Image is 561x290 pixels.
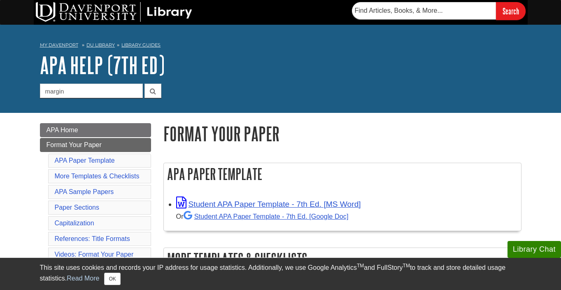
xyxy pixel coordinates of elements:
a: My Davenport [40,42,78,49]
a: Paper Sections [55,204,100,211]
img: DU Library [36,2,192,22]
a: APA Paper Template [55,157,115,164]
a: Capitalization [55,220,94,227]
nav: breadcrumb [40,40,521,53]
a: DU Library [86,42,115,48]
a: Read More [67,275,99,282]
a: APA Help (7th Ed) [40,52,165,78]
h1: Format Your Paper [163,123,521,144]
a: Link opens in new window [176,200,361,208]
span: Format Your Paper [47,141,102,148]
div: This site uses cookies and records your IP address for usage statistics. Additionally, we use Goo... [40,263,521,285]
input: Search [496,2,526,20]
a: Videos: Format Your Paper [55,251,134,258]
a: Format Your Paper [40,138,151,152]
small: Or [176,213,349,220]
input: Find Articles, Books, & More... [352,2,496,19]
a: APA Sample Papers [55,188,114,195]
span: APA Home [47,126,78,133]
a: Student APA Paper Template - 7th Ed. [Google Doc] [184,213,349,220]
button: Library Chat [507,241,561,258]
input: Search DU's APA Guide [40,84,143,98]
a: Library Guides [121,42,161,48]
form: Searches DU Library's articles, books, and more [352,2,526,20]
h2: More Templates & Checklists [164,248,521,270]
sup: TM [403,263,410,269]
h2: APA Paper Template [164,163,521,185]
a: References: Title Formats [55,235,130,242]
button: Close [104,273,120,285]
sup: TM [357,263,364,269]
a: APA Home [40,123,151,137]
a: More Templates & Checklists [55,173,140,180]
